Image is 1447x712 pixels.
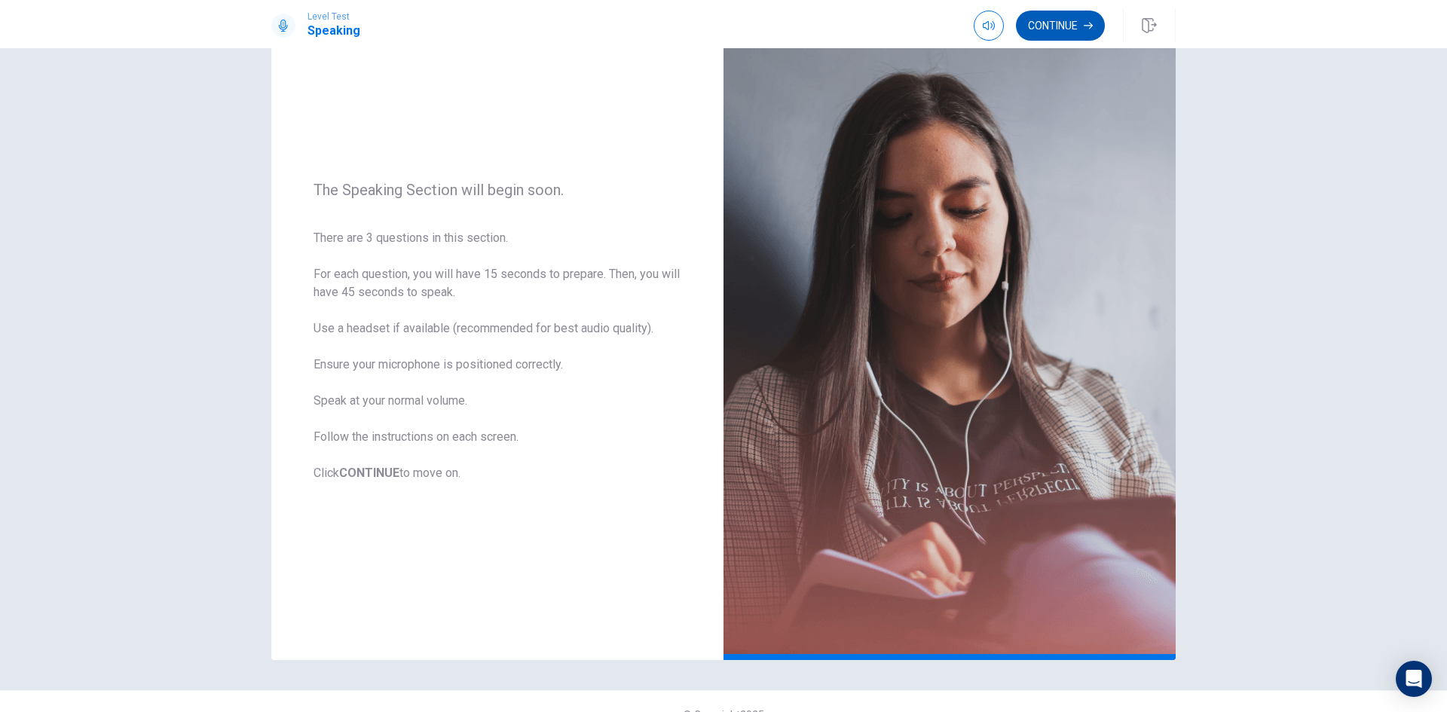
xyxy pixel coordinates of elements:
span: There are 3 questions in this section. For each question, you will have 15 seconds to prepare. Th... [314,229,681,482]
h1: Speaking [307,22,360,40]
b: CONTINUE [339,466,399,480]
div: Open Intercom Messenger [1396,661,1432,697]
img: speaking intro [723,3,1176,660]
button: Continue [1016,11,1105,41]
span: The Speaking Section will begin soon. [314,181,681,199]
span: Level Test [307,11,360,22]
